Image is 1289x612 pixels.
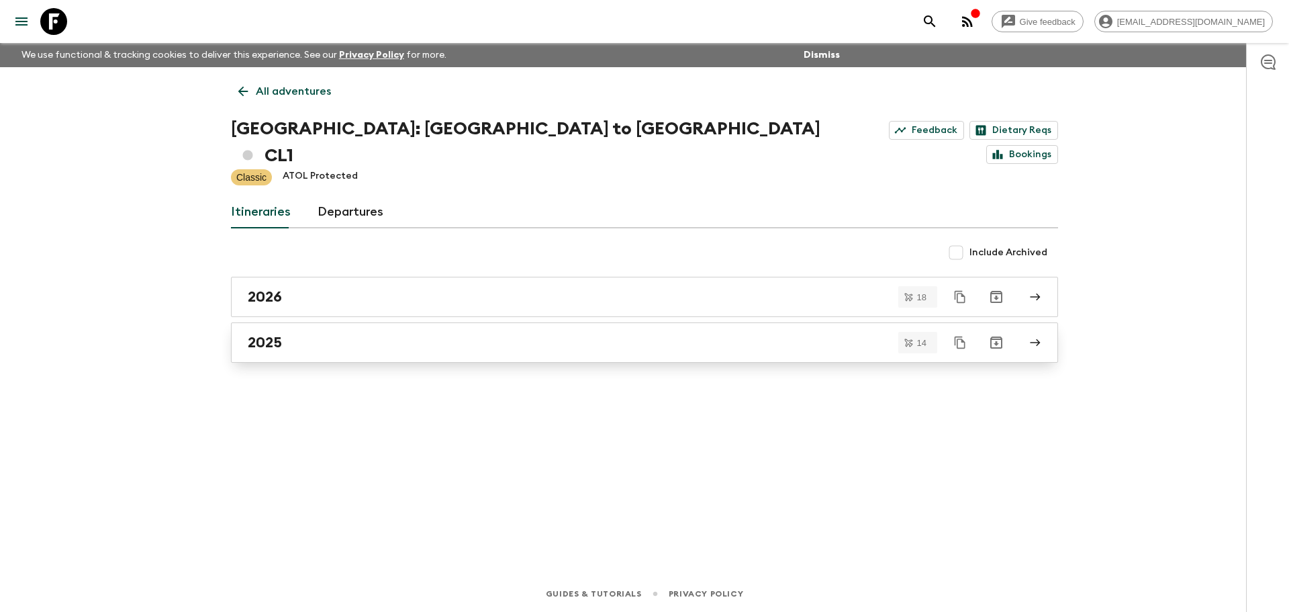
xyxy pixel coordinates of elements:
[546,586,642,601] a: Guides & Tutorials
[231,322,1058,363] a: 2025
[231,277,1058,317] a: 2026
[909,339,935,347] span: 14
[16,43,452,67] p: We use functional & tracking cookies to deliver this experience. See our for more.
[231,196,291,228] a: Itineraries
[948,285,972,309] button: Duplicate
[248,288,282,306] h2: 2026
[1012,17,1083,27] span: Give feedback
[983,329,1010,356] button: Archive
[1094,11,1273,32] div: [EMAIL_ADDRESS][DOMAIN_NAME]
[909,293,935,302] span: 18
[983,283,1010,310] button: Archive
[948,331,972,355] button: Duplicate
[916,8,943,35] button: search adventures
[8,8,35,35] button: menu
[986,145,1058,164] a: Bookings
[256,83,331,99] p: All adventures
[231,78,338,105] a: All adventures
[669,586,743,601] a: Privacy Policy
[969,246,1047,259] span: Include Archived
[236,171,267,184] p: Classic
[283,169,358,185] p: ATOL Protected
[800,46,843,64] button: Dismiss
[889,121,964,140] a: Feedback
[318,196,383,228] a: Departures
[231,116,824,169] h1: [GEOGRAPHIC_DATA]: [GEOGRAPHIC_DATA] to [GEOGRAPHIC_DATA] CL1
[992,11,1084,32] a: Give feedback
[339,50,404,60] a: Privacy Policy
[248,334,282,351] h2: 2025
[969,121,1058,140] a: Dietary Reqs
[1110,17,1272,27] span: [EMAIL_ADDRESS][DOMAIN_NAME]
